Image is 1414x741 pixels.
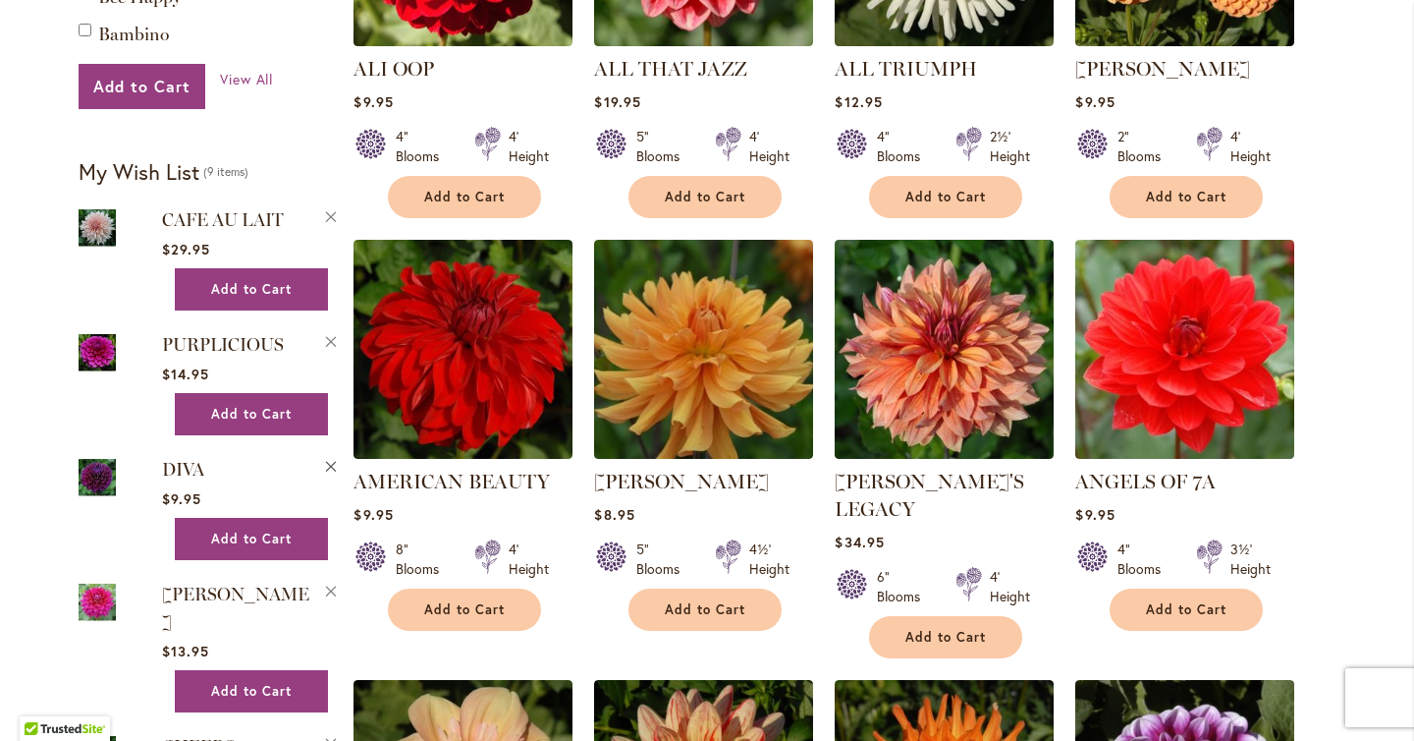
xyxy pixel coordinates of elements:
[211,281,292,298] span: Add to Cart
[877,567,932,606] div: 6" Blooms
[175,393,328,435] button: Add to Cart
[1146,601,1226,618] span: Add to Cart
[990,567,1030,606] div: 4' Height
[594,470,769,493] a: [PERSON_NAME]
[835,31,1054,50] a: ALL TRIUMPH
[749,127,789,166] div: 4' Height
[162,489,201,508] span: $9.95
[79,330,116,378] a: PURPLICIOUS
[396,540,451,579] div: 8" Blooms
[1117,540,1172,579] div: 4" Blooms
[353,444,572,463] a: AMERICAN BEAUTY
[424,601,505,618] span: Add to Cart
[835,240,1054,459] img: Andy's Legacy
[79,205,116,254] a: Café Au Lait
[175,268,328,311] button: Add to Cart
[1075,57,1250,81] a: [PERSON_NAME]
[877,127,932,166] div: 4" Blooms
[175,670,328,712] button: Add to Cart
[1110,589,1263,631] button: Add to Cart
[79,205,116,250] img: Café Au Lait
[211,531,292,547] span: Add to Cart
[79,455,116,499] img: Diva
[1117,127,1172,166] div: 2" Blooms
[353,31,572,50] a: ALI OOP
[93,76,190,96] span: Add to Cart
[1230,127,1271,166] div: 4' Height
[509,127,549,166] div: 4' Height
[211,683,292,700] span: Add to Cart
[628,589,782,631] button: Add to Cart
[1110,176,1263,218] button: Add to Cart
[905,189,986,205] span: Add to Cart
[1075,505,1115,524] span: $9.95
[905,629,986,646] span: Add to Cart
[424,189,505,205] span: Add to Cart
[990,127,1030,166] div: 2½' Height
[1075,470,1216,493] a: ANGELS OF 7A
[220,70,274,88] span: View All
[220,70,274,89] a: View All
[1075,240,1294,459] img: ANGELS OF 7A
[835,470,1024,521] a: [PERSON_NAME]'S LEGACY
[835,57,977,81] a: ALL TRIUMPH
[98,24,169,45] a: Bambino
[749,540,789,579] div: 4½' Height
[175,518,328,560] button: Add to Cart
[353,57,434,81] a: ALI OOP
[388,589,541,631] button: Add to Cart
[594,240,813,459] img: ANDREW CHARLES
[869,616,1022,658] button: Add to Cart
[665,601,745,618] span: Add to Cart
[1075,444,1294,463] a: ANGELS OF 7A
[162,209,284,231] a: CAFE AU LAIT
[79,580,116,628] a: CHLOE JANAE
[79,64,205,109] button: Add to Cart
[162,334,284,356] a: PURPLICIOUS
[353,92,393,111] span: $9.95
[509,540,549,579] div: 4' Height
[388,176,541,218] button: Add to Cart
[79,157,199,186] strong: My Wish List
[1146,189,1226,205] span: Add to Cart
[353,505,393,524] span: $9.95
[162,584,309,633] a: [PERSON_NAME]
[628,176,782,218] button: Add to Cart
[211,406,292,423] span: Add to Cart
[353,470,550,493] a: AMERICAN BEAUTY
[835,92,882,111] span: $12.95
[1075,92,1115,111] span: $9.95
[15,671,70,726] iframe: Launch Accessibility Center
[594,57,747,81] a: ALL THAT JAZZ
[835,533,884,551] span: $34.95
[353,240,572,459] img: AMERICAN BEAUTY
[594,92,640,111] span: $19.95
[79,330,116,374] img: PURPLICIOUS
[79,580,116,624] img: CHLOE JANAE
[1075,31,1294,50] a: AMBER QUEEN
[396,127,451,166] div: 4" Blooms
[594,31,813,50] a: ALL THAT JAZZ
[869,176,1022,218] button: Add to Cart
[162,642,209,660] span: $13.95
[594,505,634,524] span: $8.95
[162,459,204,481] a: DIVA
[594,444,813,463] a: ANDREW CHARLES
[203,165,248,180] span: 9 items
[665,189,745,205] span: Add to Cart
[636,127,691,166] div: 5" Blooms
[1230,540,1271,579] div: 3½' Height
[636,540,691,579] div: 5" Blooms
[79,455,116,503] a: Diva
[162,240,210,258] span: $29.95
[835,444,1054,463] a: Andy's Legacy
[162,365,209,383] span: $14.95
